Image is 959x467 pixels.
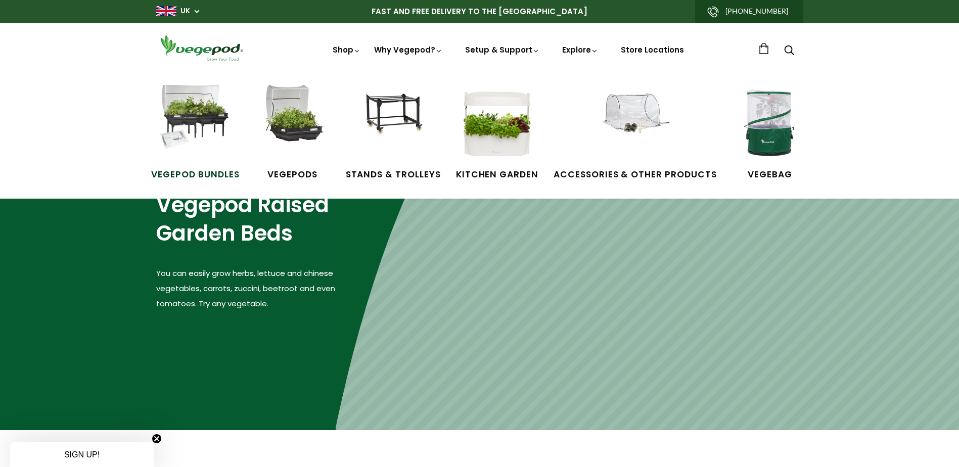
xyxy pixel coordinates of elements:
[333,44,361,83] a: Shop
[156,266,336,311] p: You can easily grow herbs, lettuce and chinese vegetables, carrots, zuccini, beetroot and even to...
[346,168,441,181] span: Stands & Trolleys
[64,450,100,459] span: SIGN UP!
[554,85,717,181] a: Accessories & Other Products
[459,85,535,161] img: Kitchen Garden
[10,442,154,467] div: SIGN UP!Close teaser
[732,85,808,161] img: VegeBag
[255,85,331,181] a: Vegepods
[355,85,431,161] img: Stands & Trolleys
[156,191,336,248] h2: Vegepod Raised Garden Beds
[346,85,441,181] a: Stands & Trolleys
[784,46,794,57] a: Search
[562,44,599,55] a: Explore
[456,168,538,181] span: Kitchen Garden
[621,44,684,55] a: Store Locations
[554,168,717,181] span: Accessories & Other Products
[255,85,331,161] img: Raised Garden Kits
[374,44,443,55] a: Why Vegepod?
[156,6,176,16] img: gb_large.png
[157,85,233,161] img: Vegepod Bundles
[151,168,239,181] span: Vegepod Bundles
[597,85,673,161] img: Accessories & Other Products
[465,44,540,55] a: Setup & Support
[456,85,538,181] a: Kitchen Garden
[732,168,808,181] span: VegeBag
[152,434,162,444] button: Close teaser
[732,85,808,181] a: VegeBag
[156,33,247,62] img: Vegepod
[255,168,331,181] span: Vegepods
[180,6,190,16] a: UK
[151,85,239,181] a: Vegepod Bundles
